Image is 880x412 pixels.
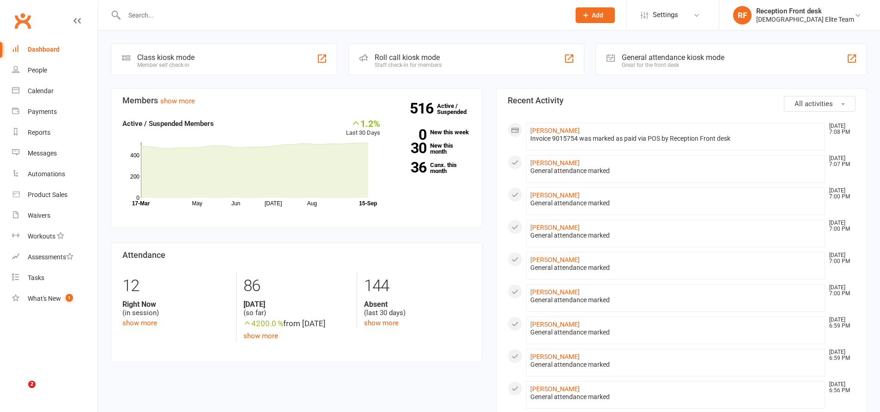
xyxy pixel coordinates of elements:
div: Calendar [28,87,54,95]
div: Reception Front desk [756,7,854,15]
span: 4200.0 % [243,319,283,328]
time: [DATE] 7:00 PM [825,188,855,200]
a: People [12,60,97,81]
strong: Active / Suspended Members [122,119,214,128]
div: (last 30 days) [364,300,470,317]
div: Class kiosk mode [137,53,194,62]
a: Calendar [12,81,97,102]
time: [DATE] 7:00 PM [825,285,855,297]
div: RF [733,6,752,24]
div: General attendance marked [530,328,821,336]
a: Waivers [12,205,97,226]
input: Search... [121,9,564,22]
h3: Members [122,96,471,105]
a: 36Canx. this month [394,162,471,174]
div: Roll call kiosk mode [375,53,442,62]
div: Automations [28,170,65,178]
span: Settings [653,5,678,25]
div: General attendance marked [530,232,821,239]
a: [PERSON_NAME] [530,224,580,231]
div: Dashboard [28,46,60,53]
a: show more [160,97,195,105]
h3: Recent Activity [508,96,856,105]
button: Add [576,7,615,23]
div: 86 [243,272,350,300]
span: All activities [795,100,833,108]
time: [DATE] 7:08 PM [825,123,855,135]
span: 2 [28,381,36,388]
div: 1.2% [346,118,380,128]
a: [PERSON_NAME] [530,353,580,360]
div: General attendance marked [530,167,821,175]
time: [DATE] 7:00 PM [825,220,855,232]
div: Assessments [28,253,73,261]
div: Member self check-in [137,62,194,68]
div: General attendance kiosk mode [622,53,724,62]
a: Automations [12,164,97,185]
a: [PERSON_NAME] [530,288,580,296]
time: [DATE] 7:00 PM [825,252,855,264]
div: Messages [28,149,57,157]
a: [PERSON_NAME] [530,321,580,328]
strong: 516 [410,102,437,115]
div: General attendance marked [530,361,821,369]
iframe: Intercom live chat [9,381,31,403]
a: 30New this month [394,143,471,155]
div: Great for the front desk [622,62,724,68]
a: What's New1 [12,288,97,309]
time: [DATE] 6:56 PM [825,382,855,394]
a: Workouts [12,226,97,247]
time: [DATE] 6:59 PM [825,349,855,361]
a: [PERSON_NAME] [530,191,580,199]
a: [PERSON_NAME] [530,256,580,263]
a: [PERSON_NAME] [530,127,580,134]
div: Staff check-in for members [375,62,442,68]
a: Product Sales [12,185,97,205]
div: Tasks [28,274,44,281]
a: show more [122,319,157,327]
div: General attendance marked [530,264,821,272]
strong: [DATE] [243,300,350,309]
strong: Right Now [122,300,229,309]
div: General attendance marked [530,296,821,304]
div: People [28,66,47,74]
div: What's New [28,295,61,302]
a: Reports [12,122,97,143]
a: Tasks [12,268,97,288]
a: Messages [12,143,97,164]
a: Dashboard [12,39,97,60]
div: General attendance marked [530,199,821,207]
time: [DATE] 7:07 PM [825,155,855,167]
span: Add [592,12,603,19]
div: General attendance marked [530,393,821,401]
a: 516Active / Suspended [437,96,478,122]
div: 12 [122,272,229,300]
a: [PERSON_NAME] [530,159,580,167]
a: Assessments [12,247,97,268]
button: All activities [784,96,856,112]
div: Last 30 Days [346,118,380,138]
a: [PERSON_NAME] [530,385,580,393]
div: Product Sales [28,191,67,198]
div: [DEMOGRAPHIC_DATA] Elite Team [756,15,854,24]
strong: 36 [394,161,426,174]
a: Payments [12,102,97,122]
div: 144 [364,272,470,300]
div: Reports [28,129,50,136]
div: (in session) [122,300,229,317]
div: Payments [28,108,57,115]
strong: 0 [394,128,426,142]
div: (so far) [243,300,350,317]
div: Workouts [28,233,55,240]
a: 0New this week [394,129,471,135]
a: show more [243,332,278,340]
span: 1 [66,294,73,302]
strong: Absent [364,300,470,309]
time: [DATE] 6:59 PM [825,317,855,329]
div: Invoice 9015754 was marked as paid via POS by Reception Front desk [530,135,821,143]
a: show more [364,319,399,327]
a: Clubworx [11,9,34,32]
div: from [DATE] [243,317,350,330]
strong: 30 [394,141,426,155]
h3: Attendance [122,251,471,260]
